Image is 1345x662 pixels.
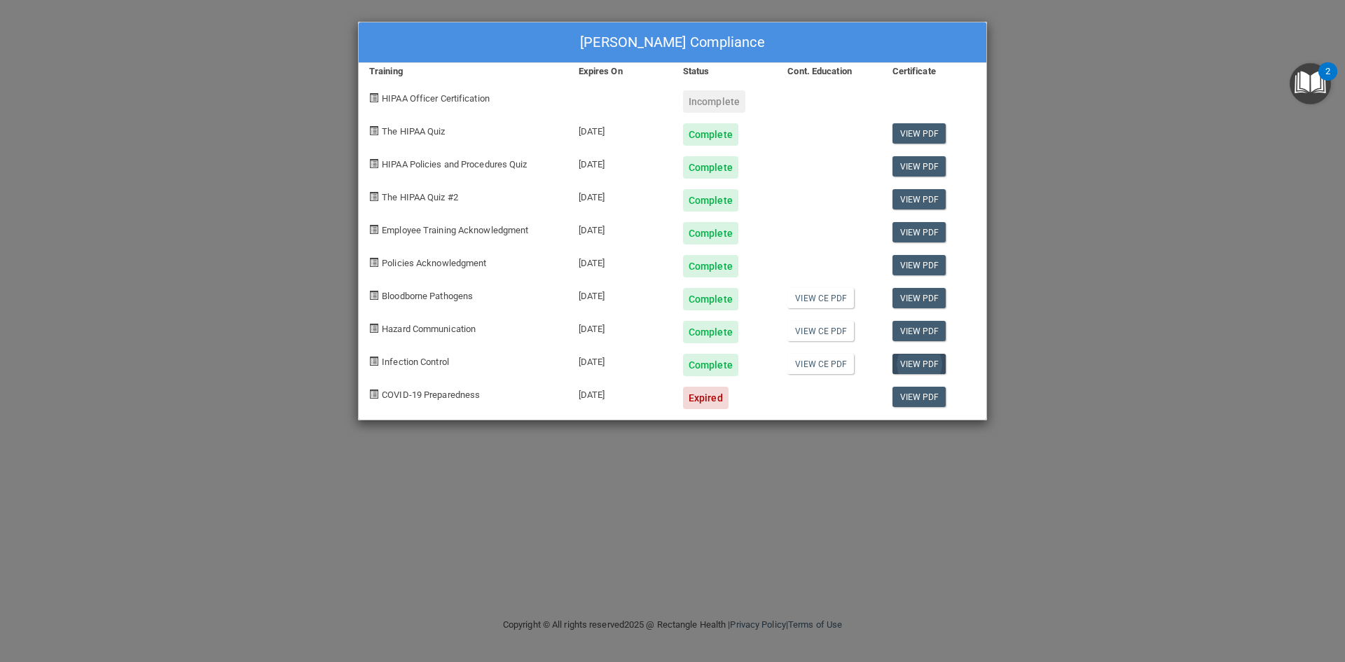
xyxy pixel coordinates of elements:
[892,354,946,374] a: View PDF
[787,321,854,341] a: View CE PDF
[683,189,738,212] div: Complete
[382,291,473,301] span: Bloodborne Pathogens
[382,126,445,137] span: The HIPAA Quiz
[382,93,490,104] span: HIPAA Officer Certification
[568,310,672,343] div: [DATE]
[683,123,738,146] div: Complete
[568,146,672,179] div: [DATE]
[382,225,528,235] span: Employee Training Acknowledgment
[568,212,672,244] div: [DATE]
[359,63,568,80] div: Training
[683,255,738,277] div: Complete
[892,189,946,209] a: View PDF
[892,387,946,407] a: View PDF
[882,63,986,80] div: Certificate
[787,354,854,374] a: View CE PDF
[892,123,946,144] a: View PDF
[568,179,672,212] div: [DATE]
[892,255,946,275] a: View PDF
[892,156,946,177] a: View PDF
[683,222,738,244] div: Complete
[568,343,672,376] div: [DATE]
[382,324,476,334] span: Hazard Communication
[892,222,946,242] a: View PDF
[568,376,672,409] div: [DATE]
[382,357,449,367] span: Infection Control
[382,389,480,400] span: COVID-19 Preparedness
[683,354,738,376] div: Complete
[787,288,854,308] a: View CE PDF
[683,156,738,179] div: Complete
[683,387,729,409] div: Expired
[892,321,946,341] a: View PDF
[359,22,986,63] div: [PERSON_NAME] Compliance
[1290,63,1331,104] button: Open Resource Center, 2 new notifications
[382,159,527,170] span: HIPAA Policies and Procedures Quiz
[568,63,672,80] div: Expires On
[568,277,672,310] div: [DATE]
[568,244,672,277] div: [DATE]
[382,192,458,202] span: The HIPAA Quiz #2
[892,288,946,308] a: View PDF
[683,321,738,343] div: Complete
[382,258,486,268] span: Policies Acknowledgment
[672,63,777,80] div: Status
[568,113,672,146] div: [DATE]
[683,90,745,113] div: Incomplete
[1325,71,1330,90] div: 2
[683,288,738,310] div: Complete
[777,63,881,80] div: Cont. Education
